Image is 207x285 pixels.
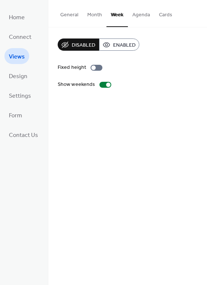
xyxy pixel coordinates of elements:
a: Home [4,9,29,25]
a: Connect [4,28,36,44]
a: Design [4,68,32,84]
a: Settings [4,87,35,103]
span: Contact Us [9,130,38,141]
button: Disabled [58,38,99,51]
a: Contact Us [4,127,43,142]
div: Show weekends [58,81,95,88]
button: Enabled [99,38,139,51]
span: Form [9,110,22,121]
span: Settings [9,90,31,102]
span: Disabled [72,41,95,49]
a: Form [4,107,27,123]
div: Fixed height [58,64,86,71]
span: Design [9,71,27,82]
span: Views [9,51,25,63]
span: Enabled [113,41,136,49]
a: Views [4,48,29,64]
span: Home [9,12,25,23]
span: Connect [9,31,31,43]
